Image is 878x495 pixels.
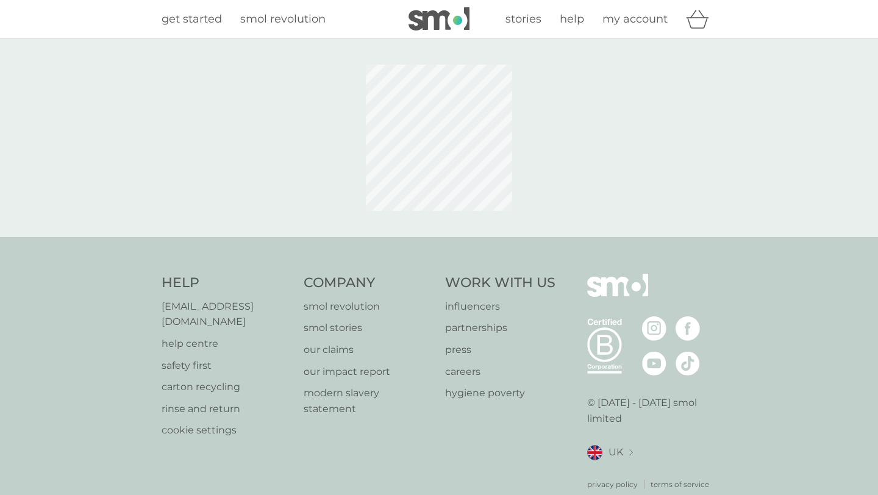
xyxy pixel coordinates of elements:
img: visit the smol Facebook page [676,316,700,341]
p: © [DATE] - [DATE] smol limited [587,395,717,426]
a: [EMAIL_ADDRESS][DOMAIN_NAME] [162,299,291,330]
a: influencers [445,299,555,315]
h4: Help [162,274,291,293]
img: smol [409,7,469,30]
span: UK [609,444,623,460]
a: cookie settings [162,422,291,438]
a: get started [162,10,222,28]
img: smol [587,274,648,315]
a: safety first [162,358,291,374]
a: help [560,10,584,28]
a: hygiene poverty [445,385,555,401]
span: my account [602,12,668,26]
img: visit the smol Tiktok page [676,351,700,376]
a: press [445,342,555,358]
h4: Work With Us [445,274,555,293]
a: careers [445,364,555,380]
h4: Company [304,274,434,293]
a: help centre [162,336,291,352]
a: smol revolution [240,10,326,28]
span: smol revolution [240,12,326,26]
img: visit the smol Youtube page [642,351,666,376]
a: carton recycling [162,379,291,395]
a: privacy policy [587,479,638,490]
span: stories [505,12,541,26]
a: terms of service [651,479,709,490]
img: visit the smol Instagram page [642,316,666,341]
div: basket [686,7,716,31]
img: UK flag [587,445,602,460]
a: smol stories [304,320,434,336]
a: my account [602,10,668,28]
img: select a new location [629,449,633,456]
a: our claims [304,342,434,358]
span: help [560,12,584,26]
a: rinse and return [162,401,291,417]
span: get started [162,12,222,26]
a: smol revolution [304,299,434,315]
a: our impact report [304,364,434,380]
a: modern slavery statement [304,385,434,416]
a: partnerships [445,320,555,336]
a: stories [505,10,541,28]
